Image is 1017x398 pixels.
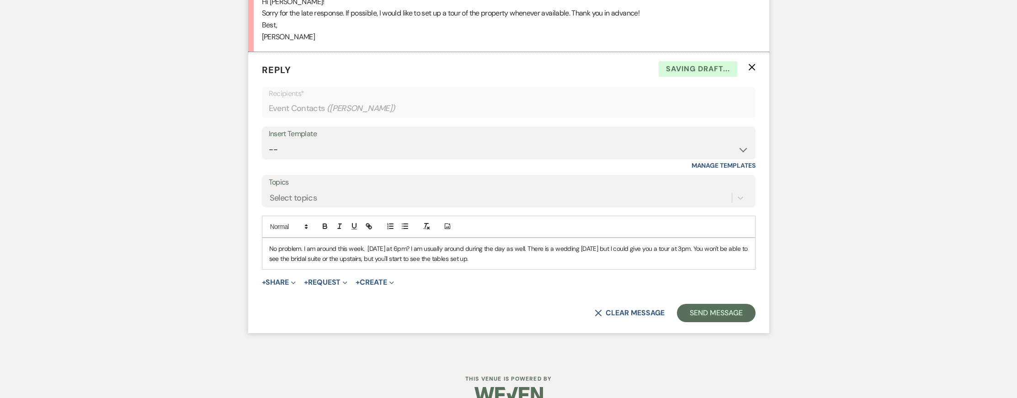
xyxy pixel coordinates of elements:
span: + [356,279,360,286]
button: Clear message [595,309,664,317]
button: Send Message [677,304,755,322]
a: Manage Templates [692,161,756,170]
button: Share [262,279,296,286]
p: Recipients* [269,88,749,100]
div: Insert Template [269,127,749,141]
span: + [262,279,266,286]
span: Saving draft... [659,61,737,77]
span: ( [PERSON_NAME] ) [327,102,395,115]
p: No problem. I am around this week. [DATE] at 6pm? I am usually around during the day as well. The... [269,244,748,264]
button: Create [356,279,394,286]
span: Reply [262,64,291,76]
button: Request [304,279,347,286]
div: Select topics [270,191,317,204]
label: Topics [269,176,749,189]
span: + [304,279,308,286]
div: Event Contacts [269,100,749,117]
